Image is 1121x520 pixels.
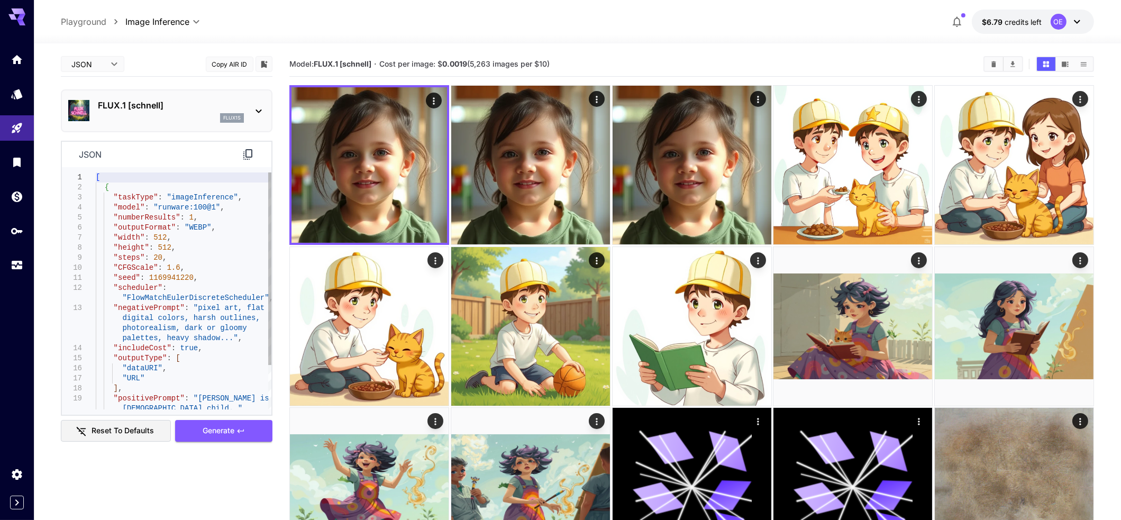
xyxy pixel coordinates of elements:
span: true [180,344,198,352]
div: Actions [427,413,443,429]
div: 9 [62,253,82,263]
img: NulpREwwda6qV9TATsI4fDomTbCiOVJqvTuHQQ3+hg0r2beUyfdZZWSIWF5aLMLHwAY7Lt01c5ZZDdpR1KgfFVhkZXrklHYe1... [291,87,447,243]
span: JSON [71,59,104,70]
div: 5 [62,213,82,223]
span: Generate [203,424,234,437]
span: , [194,213,198,222]
span: "numberResults" [114,213,180,222]
span: , [194,273,198,282]
p: flux1s [223,114,241,122]
span: [DEMOGRAPHIC_DATA] child. " [123,404,243,413]
div: Usage [11,259,23,272]
div: Playground [11,122,23,135]
div: API Keys [11,224,23,238]
span: : [149,243,153,252]
span: "positivePrompt" [114,394,185,403]
span: , [180,263,185,272]
div: Home [11,53,23,66]
span: "negativePrompt" [114,304,185,312]
span: , [162,253,167,262]
span: Model: [289,59,371,68]
span: : [180,213,185,222]
span: ] [114,384,118,393]
span: "[PERSON_NAME] is a human [194,394,305,403]
span: 512 [158,243,171,252]
span: 1169941220 [149,273,194,282]
div: 14 [62,343,82,353]
div: 10 [62,263,82,273]
span: : [145,203,149,212]
p: · [374,58,377,70]
div: Actions [1072,413,1088,429]
span: [ [176,354,180,362]
div: Library [11,156,23,169]
span: : [145,233,149,242]
span: "pixel art, flat [194,304,265,312]
span: "scheduler" [114,284,162,292]
span: , [238,193,242,202]
div: 18 [62,384,82,394]
span: "URL" [123,374,145,382]
span: : [145,253,149,262]
div: Actions [1072,91,1088,107]
span: "taskType" [114,193,158,202]
span: photorealism, dark or gloomy [123,324,247,332]
span: : [158,263,162,272]
div: Actions [589,252,605,268]
div: Actions [426,93,442,108]
div: OE [1051,14,1067,30]
div: 1 [62,172,82,183]
img: 9k= [773,86,932,244]
div: $6.7941 [982,16,1042,28]
img: 2Q== [290,247,449,406]
div: FLUX.1 [schnell]flux1s [68,95,265,127]
div: 15 [62,353,82,363]
span: : [176,223,180,232]
span: : [171,344,176,352]
span: "model" [114,203,145,212]
span: , [212,223,216,232]
button: Generate [175,420,272,442]
img: NulpREwwda6qV9TATsI4fDomTbCiOVJqvTuHQQ3+hg0r2beUyfdZZWSIWF5aLMLHwAY7Lt01c5ZZDdpR1KgfFVhkZXrklHYe1... [613,86,771,244]
span: [ [96,173,100,181]
div: 2 [62,183,82,193]
div: Actions [750,91,765,107]
div: Wallet [11,190,23,203]
span: palettes, heavy shadow..." [123,334,238,342]
span: 20 [154,253,163,262]
span: "steps" [114,253,145,262]
span: , [238,334,242,342]
span: : [162,284,167,292]
button: Download All [1004,57,1022,71]
div: 11 [62,273,82,283]
div: Actions [1072,252,1088,268]
span: "outputType" [114,354,167,362]
p: json [79,148,102,161]
div: Expand sidebar [10,496,24,509]
button: Show images in grid view [1037,57,1055,71]
span: 512 [154,233,167,242]
div: 17 [62,373,82,384]
img: Z [773,247,932,406]
span: Image Inference [125,15,189,28]
b: 0.0019 [442,59,467,68]
div: Actions [911,413,927,429]
span: , [167,233,171,242]
span: , [221,203,225,212]
div: Actions [589,91,605,107]
button: Clear Images [985,57,1003,71]
span: , [198,344,203,352]
span: "WEBP" [185,223,211,232]
p: FLUX.1 [schnell] [98,99,244,112]
span: 1.6 [167,263,180,272]
span: "seed" [114,273,140,282]
span: $6.79 [982,17,1005,26]
button: Show images in list view [1074,57,1093,71]
div: 13 [62,303,82,313]
span: : [158,193,162,202]
span: Cost per image: $ (5,263 images per $10) [379,59,550,68]
span: : [185,394,189,403]
button: Copy AIR ID [206,57,253,72]
span: : [185,304,189,312]
span: : [140,273,144,282]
